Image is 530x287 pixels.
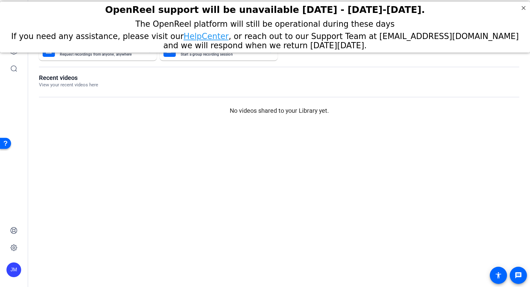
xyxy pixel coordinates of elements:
[495,272,502,279] mat-icon: accessibility
[515,272,522,279] mat-icon: message
[60,53,143,56] mat-card-subtitle: Request recordings from anyone, anywhere
[8,3,522,14] h2: OpenReel support will be unavailable Thursday - Friday, October 16th-17th.
[39,106,519,115] p: No videos shared to your Library yet.
[39,81,98,88] p: View your recent videos here
[135,18,394,27] span: The OpenReel platform will still be operational during these days
[184,30,229,39] a: HelpCenter
[39,74,98,81] h1: Recent videos
[181,53,264,56] mat-card-subtitle: Start a group recording session
[520,2,528,10] div: Close Step
[6,262,21,277] div: JM
[11,30,519,49] span: If you need any assistance, please visit our , or reach out to our Support Team at [EMAIL_ADDRESS...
